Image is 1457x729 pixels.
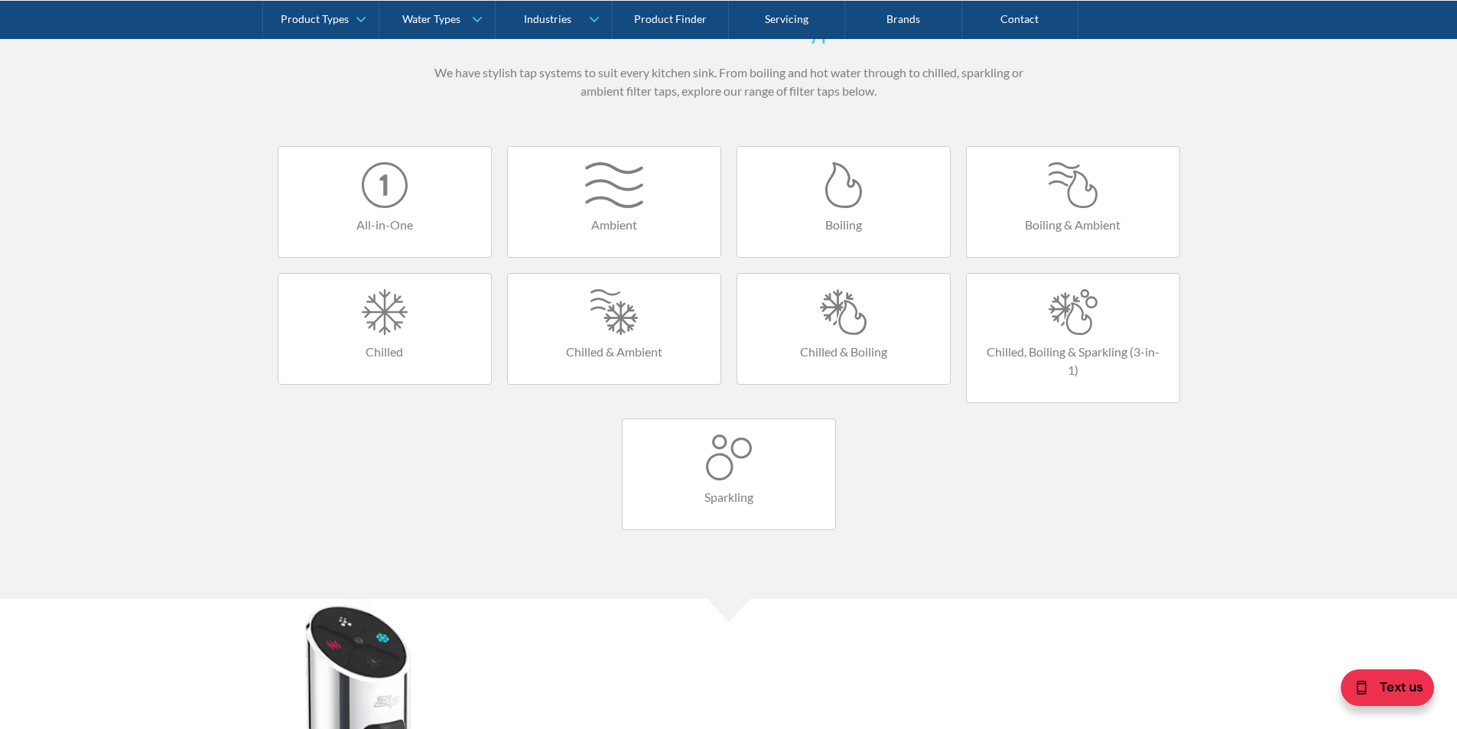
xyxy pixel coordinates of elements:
[982,343,1164,379] h4: Chilled, Boiling & Sparkling (3-in-1)
[638,488,820,506] h4: Sparkling
[523,343,705,361] h4: Chilled & Ambient
[294,343,476,361] h4: Chilled
[966,146,1180,258] a: Boiling & Ambient
[622,418,836,530] a: Sparkling
[507,273,721,385] a: Chilled & Ambient
[737,273,951,385] a: Chilled & Boiling
[507,146,721,258] a: Ambient
[431,63,1027,100] p: We have stylish tap systems to suit every kitchen sink. From boiling and hot water through to chi...
[753,343,935,361] h4: Chilled & Boiling
[737,146,951,258] a: Boiling
[524,12,571,25] div: Industries
[278,273,492,385] a: Chilled
[982,216,1164,234] h4: Boiling & Ambient
[278,146,492,258] a: All-in-One
[753,216,935,234] h4: Boiling
[523,216,705,234] h4: Ambient
[966,273,1180,403] a: Chilled, Boiling & Sparkling (3-in-1)
[1304,653,1457,729] iframe: podium webchat widget bubble
[294,216,476,234] h4: All-in-One
[402,12,460,25] div: Water Types
[281,12,349,25] div: Product Types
